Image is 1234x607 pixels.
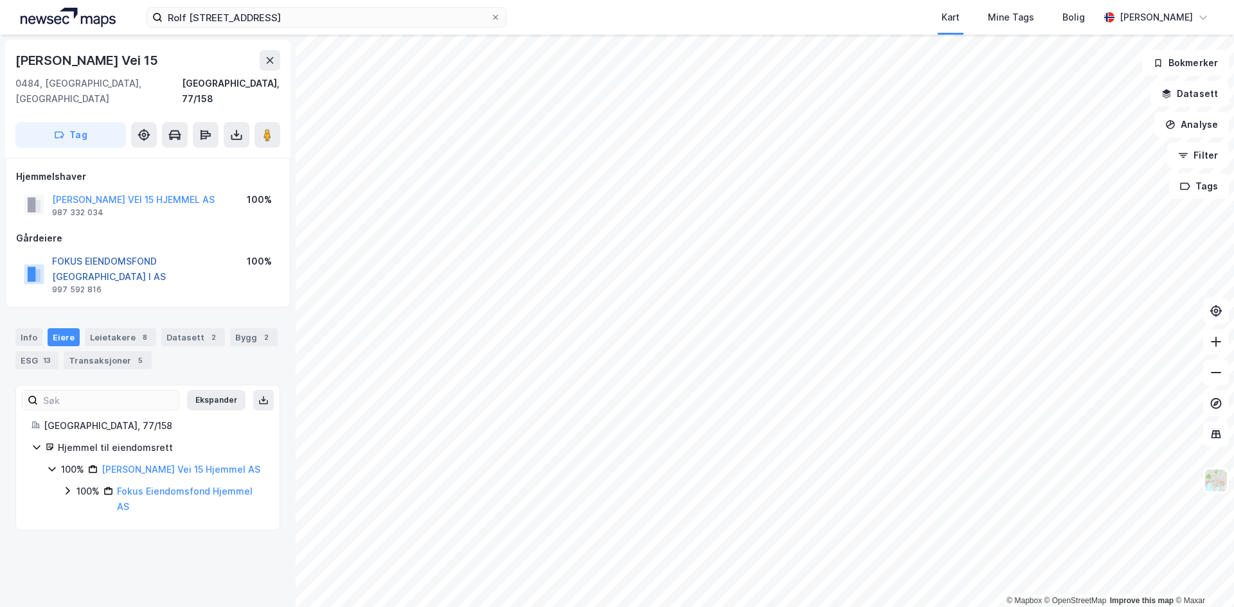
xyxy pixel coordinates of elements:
[117,486,253,512] a: Fokus Eiendomsfond Hjemmel AS
[134,354,147,367] div: 5
[44,418,264,434] div: [GEOGRAPHIC_DATA], 77/158
[15,50,161,71] div: [PERSON_NAME] Vei 15
[16,231,280,246] div: Gårdeiere
[102,464,260,475] a: [PERSON_NAME] Vei 15 Hjemmel AS
[1167,143,1229,168] button: Filter
[15,122,126,148] button: Tag
[1006,596,1042,605] a: Mapbox
[21,8,116,27] img: logo.a4113a55bc3d86da70a041830d287a7e.svg
[40,354,53,367] div: 13
[1142,50,1229,76] button: Bokmerker
[1154,112,1229,137] button: Analyse
[161,328,225,346] div: Datasett
[1120,10,1193,25] div: [PERSON_NAME]
[988,10,1034,25] div: Mine Tags
[38,391,179,410] input: Søk
[163,8,490,27] input: Søk på adresse, matrikkel, gårdeiere, leietakere eller personer
[15,351,58,369] div: ESG
[1170,545,1234,607] iframe: Chat Widget
[247,254,272,269] div: 100%
[182,76,280,107] div: [GEOGRAPHIC_DATA], 77/158
[1062,10,1085,25] div: Bolig
[260,331,273,344] div: 2
[138,331,151,344] div: 8
[207,331,220,344] div: 2
[1170,545,1234,607] div: Kontrollprogram for chat
[1044,596,1107,605] a: OpenStreetMap
[58,440,264,455] div: Hjemmel til eiendomsrett
[1169,173,1229,199] button: Tags
[85,328,156,346] div: Leietakere
[942,10,960,25] div: Kart
[64,351,152,369] div: Transaksjoner
[1204,468,1228,493] img: Z
[187,390,246,410] button: Ekspander
[16,169,280,184] div: Hjemmelshaver
[52,207,103,218] div: 987 332 034
[61,462,84,477] div: 100%
[230,328,278,346] div: Bygg
[48,328,80,346] div: Eiere
[1110,596,1174,605] a: Improve this map
[15,328,42,346] div: Info
[1150,81,1229,107] button: Datasett
[52,285,102,295] div: 997 592 816
[76,484,100,499] div: 100%
[247,192,272,207] div: 100%
[15,76,182,107] div: 0484, [GEOGRAPHIC_DATA], [GEOGRAPHIC_DATA]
